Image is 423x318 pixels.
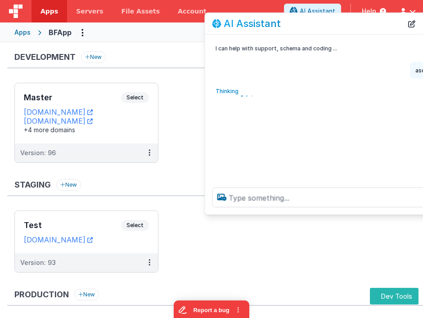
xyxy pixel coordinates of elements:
a: [DOMAIN_NAME] [24,235,93,244]
span: AI Assistant [300,7,335,16]
span: . [240,85,243,97]
span: Select [121,220,149,231]
p: I can help with support, schema and coding ... [216,44,417,53]
button: New [56,179,81,191]
button: New [81,51,106,63]
button: Dev Tools [370,288,418,305]
span: Servers [76,7,103,16]
span: Help [362,7,376,16]
h3: Master [24,93,121,102]
h3: Test [24,221,121,230]
div: Version: 93 [20,258,56,267]
span: Apps [40,7,58,16]
span: Select [121,92,149,103]
span: Thinking [216,88,238,100]
span: File Assets [121,7,160,16]
span: . [250,88,253,100]
button: New [74,289,99,300]
a: [DOMAIN_NAME] [24,116,93,125]
div: BFApp [49,27,72,38]
div: Version: 96 [20,148,56,157]
span: . [245,88,248,100]
button: AI Assistant [284,4,341,19]
button: Options [75,25,90,40]
h3: Development [14,53,76,62]
div: Apps [14,28,31,37]
h3: Staging [14,180,51,189]
h3: Production [14,290,69,299]
a: [DOMAIN_NAME] [24,107,93,116]
button: New Chat [405,17,418,30]
h2: AI Assistant [224,18,281,29]
div: +4 more domains [24,125,149,134]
